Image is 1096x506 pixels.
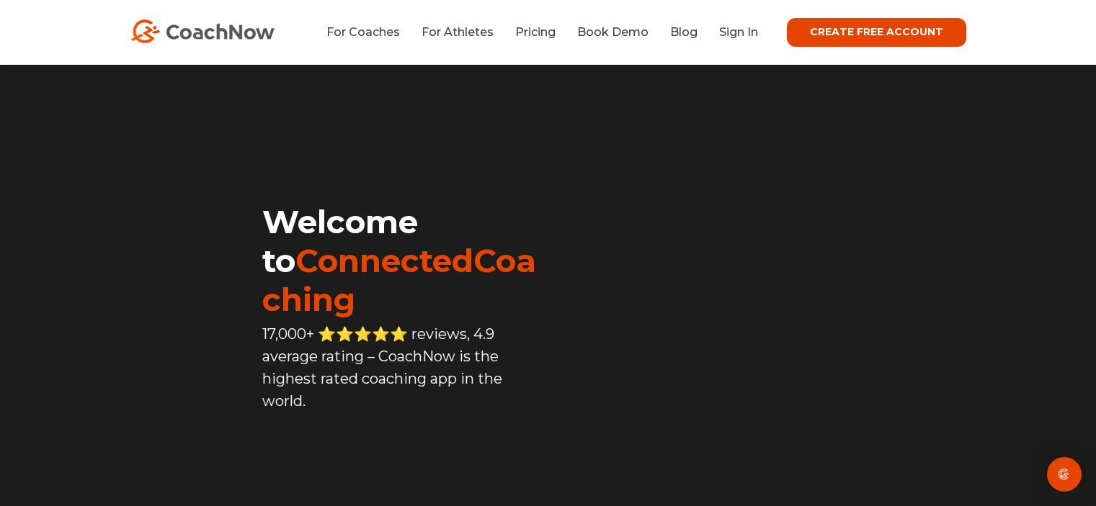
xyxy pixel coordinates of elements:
[262,241,536,319] span: ConnectedCoaching
[262,443,548,487] iframe: Embedded CTA
[515,25,556,39] a: Pricing
[577,25,649,39] a: Book Demo
[422,25,494,39] a: For Athletes
[787,18,966,47] a: CREATE FREE ACCOUNT
[670,25,698,39] a: Blog
[262,202,548,319] h1: Welcome to
[1047,457,1082,492] div: Open Intercom Messenger
[130,19,275,43] img: CoachNow Logo
[719,25,758,39] a: Sign In
[262,325,502,410] span: 17,000+ ⭐️⭐️⭐️⭐️⭐️ reviews, 4.9 average rating – CoachNow is the highest rated coaching app in th...
[326,25,400,39] a: For Coaches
